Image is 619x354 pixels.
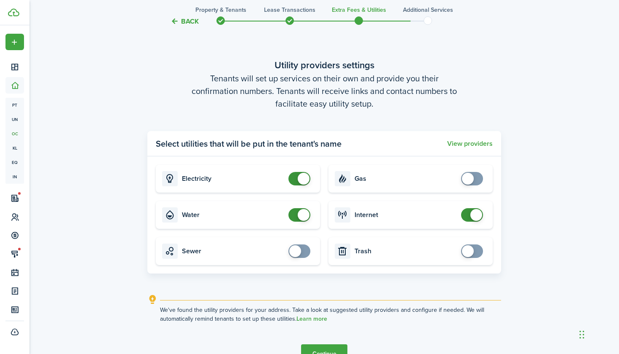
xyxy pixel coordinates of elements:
[5,112,24,126] a: un
[5,169,24,184] a: in
[8,8,19,16] img: TenantCloud
[355,211,457,219] card-title: Internet
[5,141,24,155] a: kl
[577,314,619,354] iframe: Chat Widget
[182,247,284,255] card-title: Sewer
[579,322,584,347] div: Drag
[5,126,24,141] a: oc
[147,58,501,72] wizard-step-header-title: Utility providers settings
[332,5,386,14] h3: Extra fees & Utilities
[171,17,199,26] button: Back
[355,247,457,255] card-title: Trash
[5,98,24,112] a: pt
[5,155,24,169] a: eq
[355,175,457,182] card-title: Gas
[264,5,315,14] h3: Lease Transactions
[182,175,284,182] card-title: Electricity
[296,316,327,322] a: Learn more
[147,295,158,305] i: outline
[160,306,501,323] explanation-description: We've found the utility providers for your address. Take a look at suggested utility providers an...
[147,72,501,110] wizard-step-header-description: Tenants will set up services on their own and provide you their confirmation numbers. Tenants wil...
[182,211,284,219] card-title: Water
[195,5,246,14] h3: Property & Tenants
[403,5,453,14] h3: Additional Services
[447,140,493,147] button: View providers
[156,137,342,150] panel-main-title: Select utilities that will be put in the tenant's name
[5,34,24,50] button: Open menu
